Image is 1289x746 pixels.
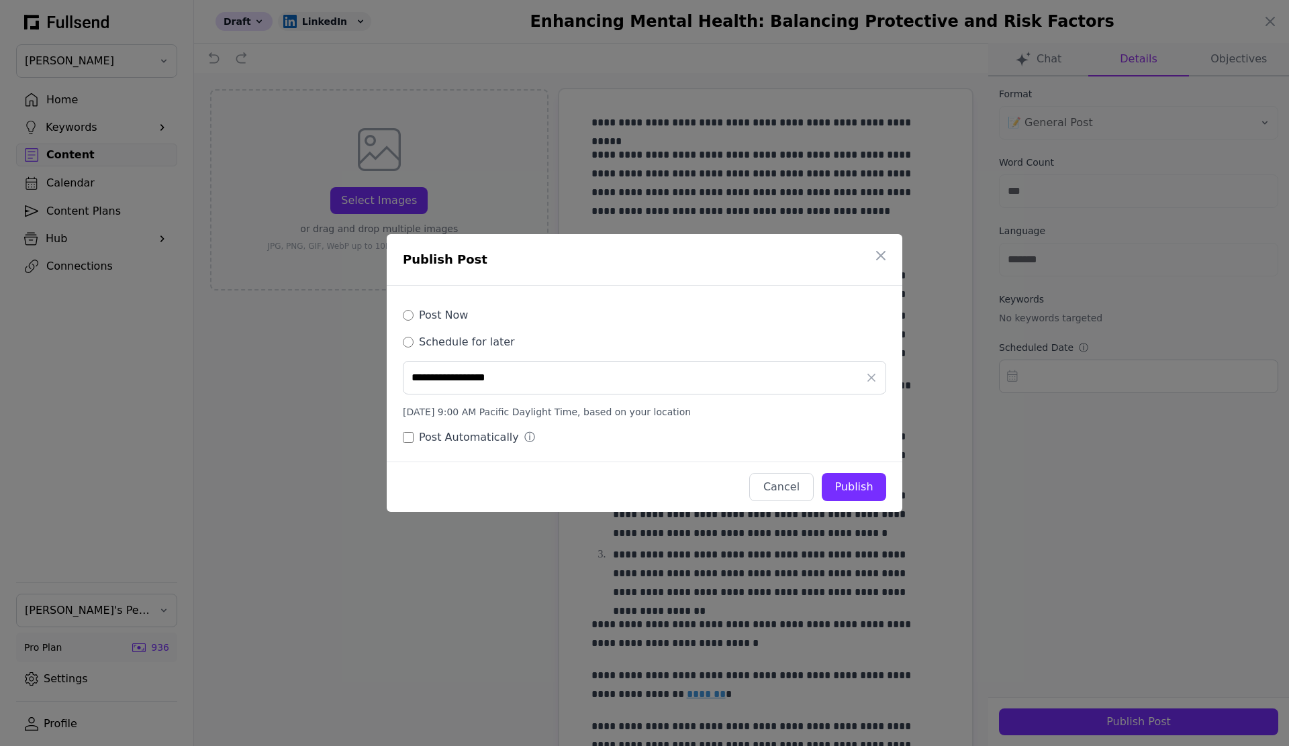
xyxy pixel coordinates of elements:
[761,479,802,495] div: Cancel
[822,473,886,501] button: Publish
[832,479,875,495] div: Publish
[865,371,878,384] button: Clear date
[403,250,873,269] h1: Publish Post
[524,429,538,445] div: ⓘ
[403,405,886,419] div: [DATE] 9:00 AM Pacific Daylight Time, based on your location
[419,334,515,350] label: Schedule for later
[419,307,468,323] label: Post Now
[749,473,814,501] button: Cancel
[419,429,535,445] label: Post Automatically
